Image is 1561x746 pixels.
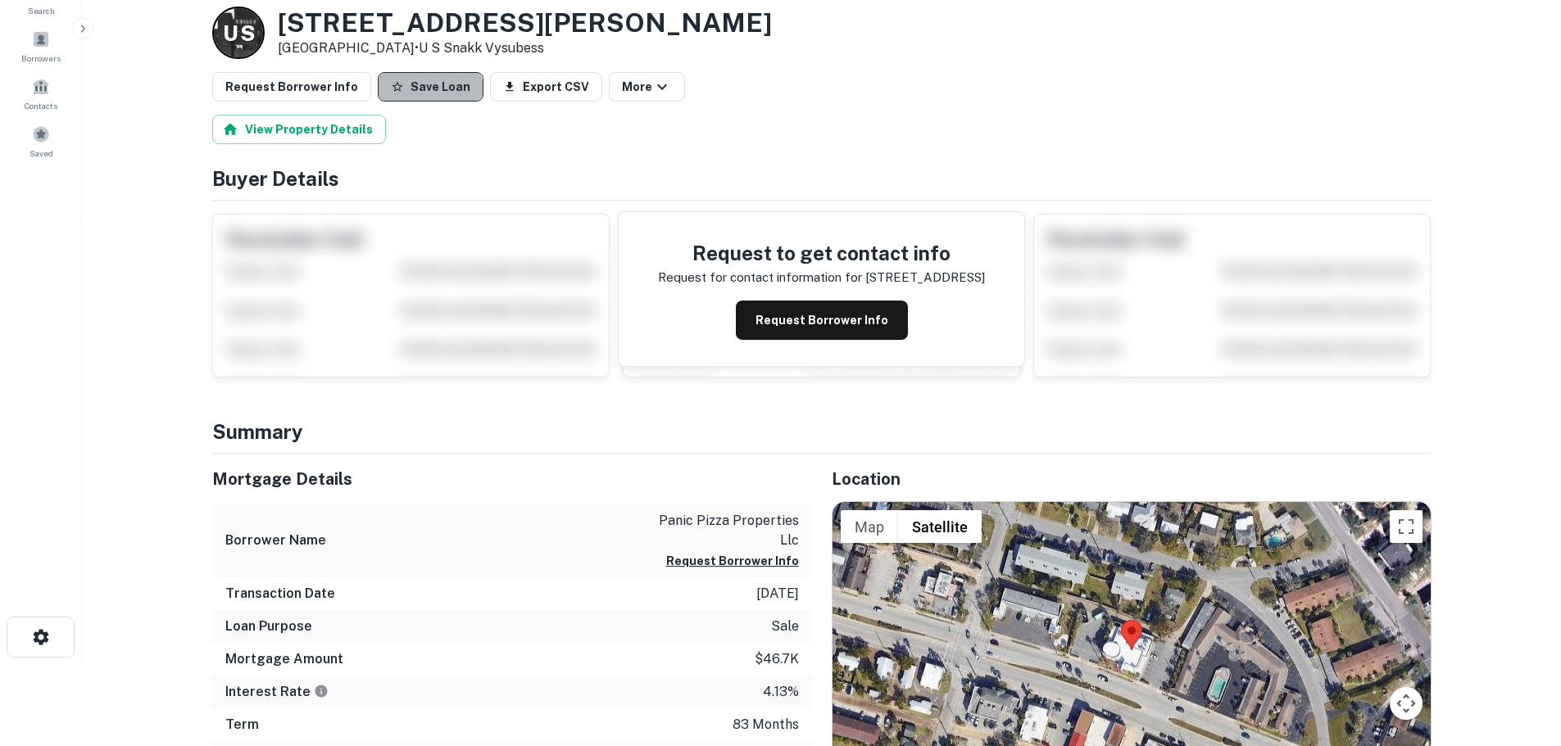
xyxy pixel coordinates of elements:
[25,99,57,112] span: Contacts
[658,268,862,287] p: Request for contact information for
[865,268,985,287] p: [STREET_ADDRESS]
[21,52,61,65] span: Borrowers
[651,511,799,550] p: panic pizza properties llc
[225,715,259,735] h6: Term
[832,467,1432,491] h5: Location
[419,40,544,56] a: U S Snakk Vysubess
[225,649,343,669] h6: Mortgage Amount
[223,17,254,49] p: U S
[225,682,329,702] h6: Interest Rate
[841,510,898,543] button: Show street map
[212,72,371,102] button: Request Borrower Info
[5,71,77,115] a: Contacts
[314,684,329,699] svg: The interest rates displayed on the website are for informational purposes only and may be report...
[490,72,602,102] button: Export CSV
[28,4,55,17] span: Search
[378,72,483,102] button: Save Loan
[225,584,335,604] h6: Transaction Date
[212,115,386,144] button: View Property Details
[212,467,812,491] h5: Mortgage Details
[1390,687,1423,720] button: Map camera controls
[212,417,1432,446] h4: Summary
[755,649,799,669] p: $46.7k
[1390,510,1423,543] button: Toggle fullscreen view
[733,715,799,735] p: 83 months
[29,147,53,160] span: Saved
[658,238,985,268] h4: Request to get contact info
[278,38,772,58] p: [GEOGRAPHIC_DATA] •
[5,119,77,163] a: Saved
[771,617,799,636] p: sale
[666,551,799,571] button: Request Borrower Info
[225,531,326,550] h6: Borrower Name
[763,682,799,702] p: 4.13%
[212,164,1432,193] h4: Buyer Details
[898,510,982,543] button: Show satellite imagery
[278,7,772,38] h3: [STREET_ADDRESS][PERSON_NAME]
[5,24,77,68] a: Borrowers
[225,617,312,636] h6: Loan Purpose
[736,301,908,340] button: Request Borrower Info
[756,584,799,604] p: [DATE]
[609,72,685,102] button: More
[1479,615,1561,694] iframe: Chat Widget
